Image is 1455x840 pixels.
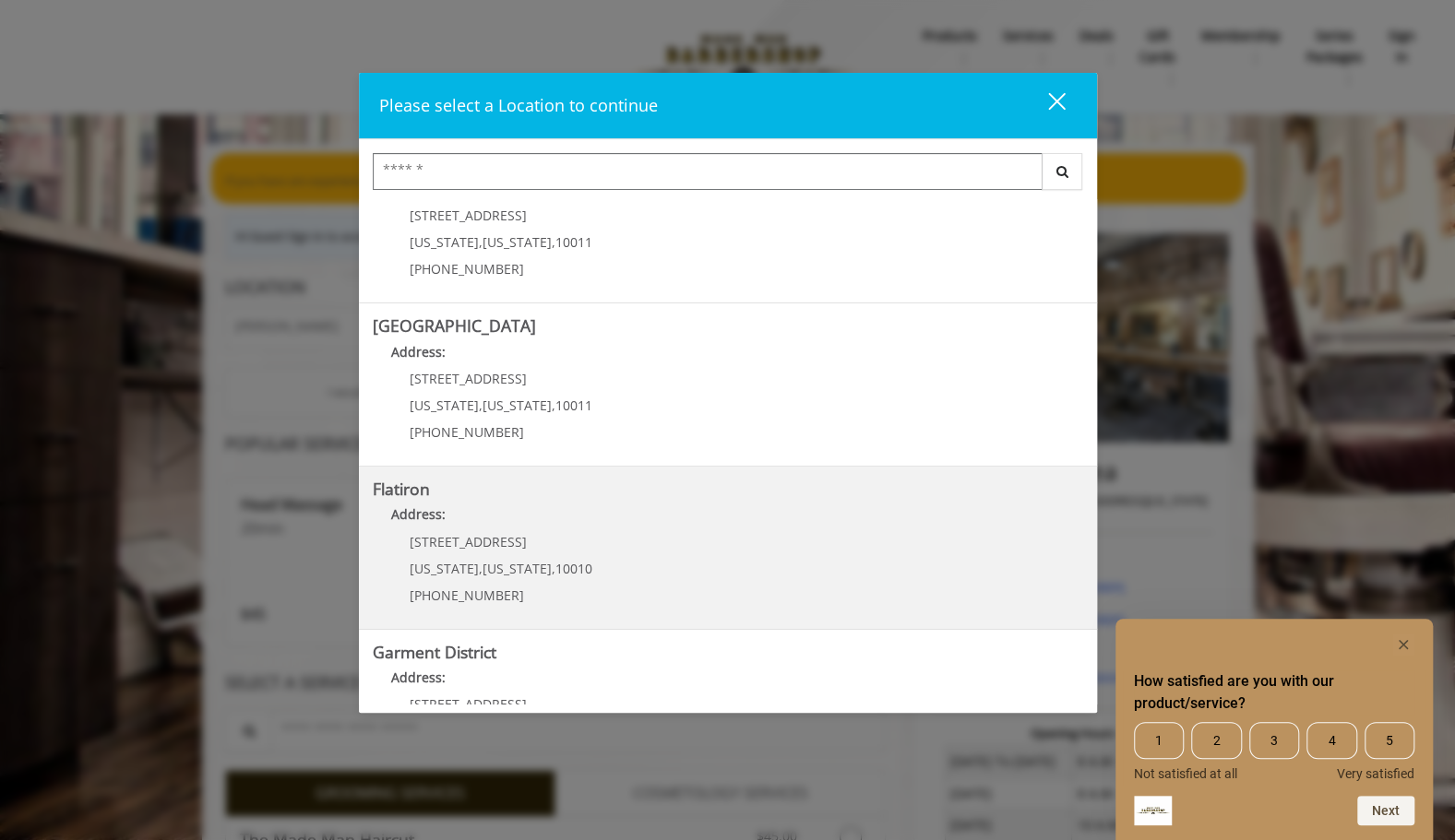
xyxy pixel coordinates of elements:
[373,641,496,663] b: Garment District
[479,560,483,577] span: ,
[555,233,592,251] span: 10011
[552,396,555,414] span: ,
[410,396,479,414] span: [US_STATE]
[479,396,483,414] span: ,
[410,370,527,387] span: [STREET_ADDRESS]
[1392,633,1414,656] button: Hide survey
[1134,722,1184,759] span: 1
[552,560,555,577] span: ,
[1014,87,1077,124] button: close dialog
[1027,91,1064,119] div: close dialog
[410,560,479,577] span: [US_STATE]
[1134,766,1237,781] span: Not satisfied at all
[1134,722,1414,781] div: How satisfied are you with our product/service? Select an option from 1 to 5, with 1 being Not sa...
[555,560,592,577] span: 10010
[391,505,446,523] b: Address:
[1134,670,1414,715] h2: How satisfied are you with our product/service? Select an option from 1 to 5, with 1 being Not sa...
[1249,722,1299,759] span: 3
[410,586,524,604] span: [PHONE_NUMBER]
[1191,722,1241,759] span: 2
[1357,796,1414,825] button: Next question
[391,668,446,686] b: Address:
[1052,165,1073,178] i: Search button
[410,233,479,251] span: [US_STATE]
[1365,722,1414,759] span: 5
[410,423,524,441] span: [PHONE_NUMBER]
[391,343,446,361] b: Address:
[373,478,430,500] b: Flatiron
[483,560,552,577] span: [US_STATE]
[552,233,555,251] span: ,
[1306,722,1356,759] span: 4
[373,314,536,337] b: [GEOGRAPHIC_DATA]
[1134,633,1414,825] div: How satisfied are you with our product/service? Select an option from 1 to 5, with 1 being Not sa...
[555,396,592,414] span: 10011
[379,94,658,116] span: Please select a Location to continue
[373,153,1083,199] div: Center Select
[483,396,552,414] span: [US_STATE]
[410,207,527,224] span: [STREET_ADDRESS]
[410,533,527,550] span: [STREET_ADDRESS]
[1337,766,1414,781] span: Very satisfied
[373,153,1043,190] input: Search Center
[483,233,552,251] span: [US_STATE]
[410,260,524,278] span: [PHONE_NUMBER]
[479,233,483,251] span: ,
